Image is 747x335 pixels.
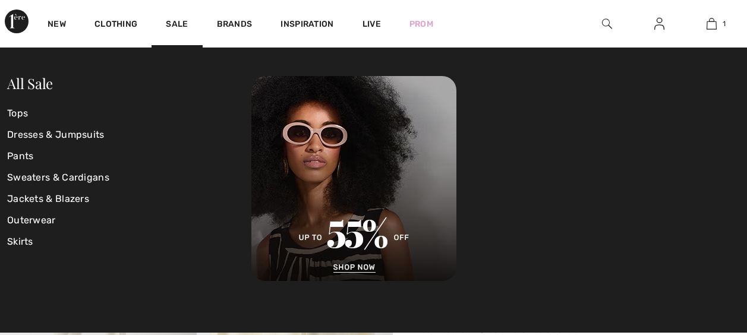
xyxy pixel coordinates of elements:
a: 1 [686,17,737,31]
a: Dresses & Jumpsuits [7,124,251,146]
a: Pants [7,146,251,167]
a: New [48,19,66,31]
a: 1ere Avenue Sale [251,172,456,184]
img: 1ere Avenue Sale [251,76,456,281]
a: Sign In [645,17,674,31]
a: Sweaters & Cardigans [7,167,251,188]
a: Jackets & Blazers [7,188,251,210]
img: My Bag [707,17,717,31]
img: 1ère Avenue [5,10,29,33]
a: Clothing [94,19,137,31]
a: Tops [7,103,251,124]
a: Outerwear [7,210,251,231]
a: All Sale [7,74,53,93]
a: Sale [166,19,188,31]
a: Brands [217,19,253,31]
a: Live [363,18,381,30]
span: Inspiration [280,19,333,31]
a: Skirts [7,231,251,252]
img: My Info [654,17,664,31]
img: search the website [602,17,612,31]
span: 1 [723,18,726,29]
iframe: Opens a widget where you can find more information [671,246,735,276]
a: Prom [409,18,433,30]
